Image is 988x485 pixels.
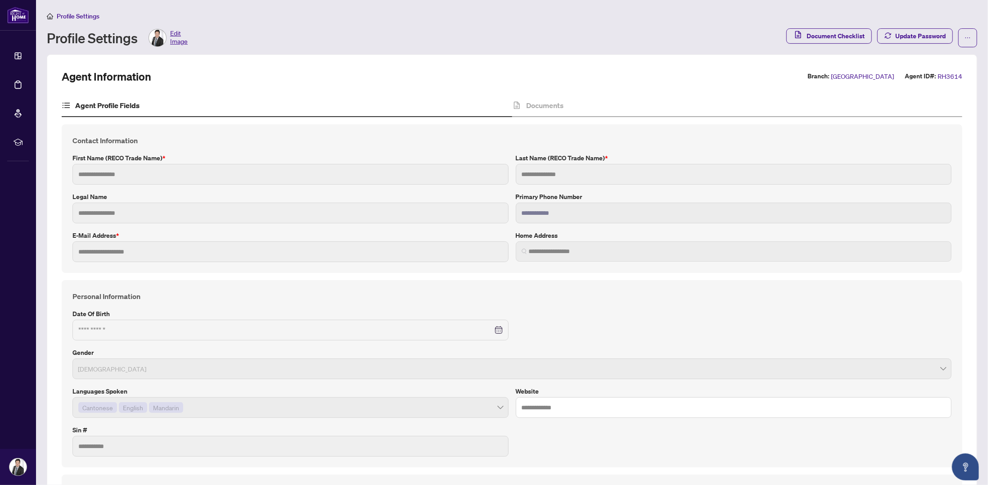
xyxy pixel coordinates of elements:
[123,403,143,412] span: English
[72,291,952,302] h4: Personal Information
[72,153,509,163] label: First Name (RECO Trade Name)
[153,403,179,412] span: Mandarin
[149,402,183,413] span: Mandarin
[82,403,113,412] span: Cantonese
[72,348,952,358] label: Gender
[952,453,979,480] button: Open asap
[516,386,952,396] label: Website
[47,29,188,47] div: Profile Settings
[170,29,188,47] span: Edit Image
[78,360,946,377] span: Male
[877,28,953,44] button: Update Password
[831,71,894,82] span: [GEOGRAPHIC_DATA]
[808,71,829,82] label: Branch:
[965,35,971,41] span: ellipsis
[72,231,509,240] label: E-mail Address
[149,29,166,46] img: Profile Icon
[938,71,962,82] span: RH3614
[75,100,140,111] h4: Agent Profile Fields
[72,386,509,396] label: Languages spoken
[895,29,946,43] span: Update Password
[9,458,27,476] img: Profile Icon
[905,71,936,82] label: Agent ID#:
[72,192,509,202] label: Legal Name
[516,192,952,202] label: Primary Phone Number
[78,402,117,413] span: Cantonese
[57,12,99,20] span: Profile Settings
[119,402,147,413] span: English
[72,425,509,435] label: Sin #
[47,13,53,19] span: home
[786,28,872,44] button: Document Checklist
[807,29,865,43] span: Document Checklist
[516,231,952,240] label: Home Address
[72,309,509,319] label: Date of Birth
[522,249,527,254] img: search_icon
[516,153,952,163] label: Last Name (RECO Trade Name)
[526,100,564,111] h4: Documents
[72,135,952,146] h4: Contact Information
[62,69,151,84] h2: Agent Information
[7,7,29,23] img: logo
